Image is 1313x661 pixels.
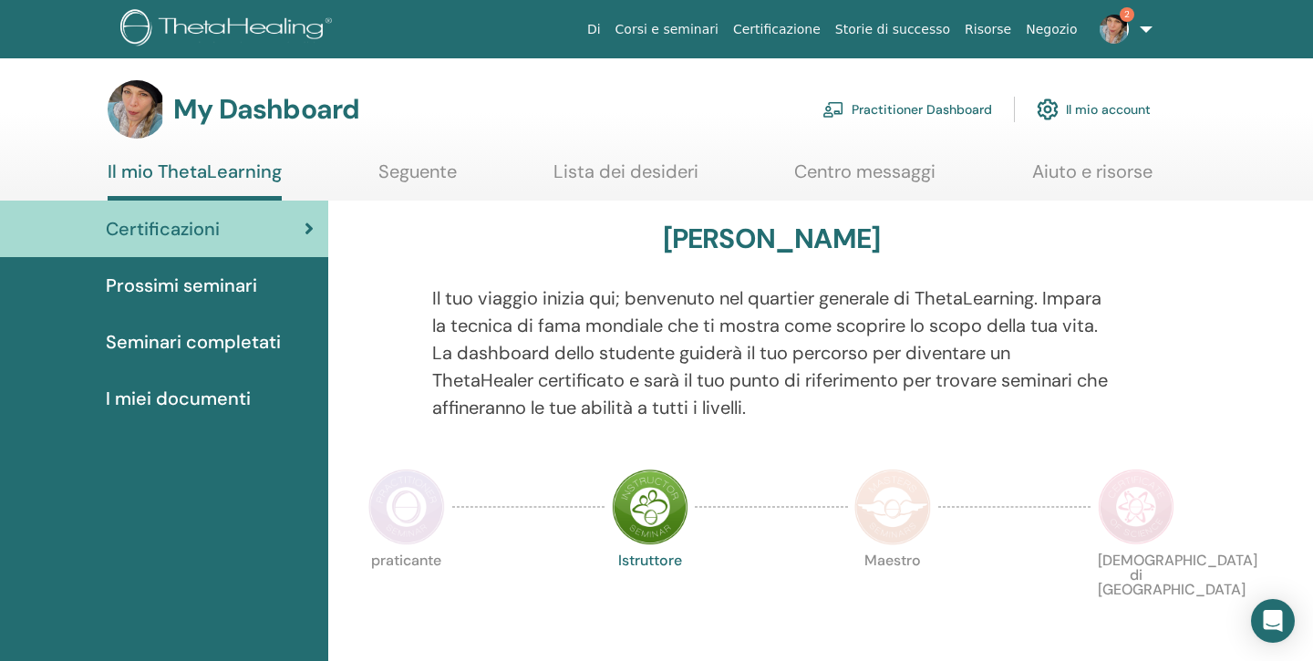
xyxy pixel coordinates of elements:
[368,469,445,545] img: Practitioner
[108,160,282,201] a: Il mio ThetaLearning
[1037,94,1059,125] img: cog.svg
[1037,89,1151,129] a: Il mio account
[726,13,828,46] a: Certificazione
[822,101,844,118] img: chalkboard-teacher.svg
[378,160,457,196] a: Seguente
[106,272,257,299] span: Prossimi seminari
[106,215,220,243] span: Certificazioni
[1098,469,1174,545] img: Certificate of Science
[794,160,936,196] a: Centro messaggi
[108,80,166,139] img: default.jpg
[1032,160,1153,196] a: Aiuto e risorse
[432,284,1111,421] p: Il tuo viaggio inizia qui; benvenuto nel quartier generale di ThetaLearning. Impara la tecnica di...
[1018,13,1084,46] a: Negozio
[822,89,992,129] a: Practitioner Dashboard
[828,13,957,46] a: Storie di successo
[173,93,359,126] h3: My Dashboard
[120,9,338,50] img: logo.png
[1098,553,1174,630] p: [DEMOGRAPHIC_DATA] di [GEOGRAPHIC_DATA]
[612,553,688,630] p: Istruttore
[580,13,608,46] a: Di
[368,553,445,630] p: praticante
[1251,599,1295,643] div: Open Intercom Messenger
[608,13,726,46] a: Corsi e seminari
[854,469,931,545] img: Master
[612,469,688,545] img: Instructor
[854,553,931,630] p: Maestro
[957,13,1018,46] a: Risorse
[106,385,251,412] span: I miei documenti
[106,328,281,356] span: Seminari completati
[553,160,698,196] a: Lista dei desideri
[663,222,881,255] h3: [PERSON_NAME]
[1120,7,1134,22] span: 2
[1100,15,1129,44] img: default.jpg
